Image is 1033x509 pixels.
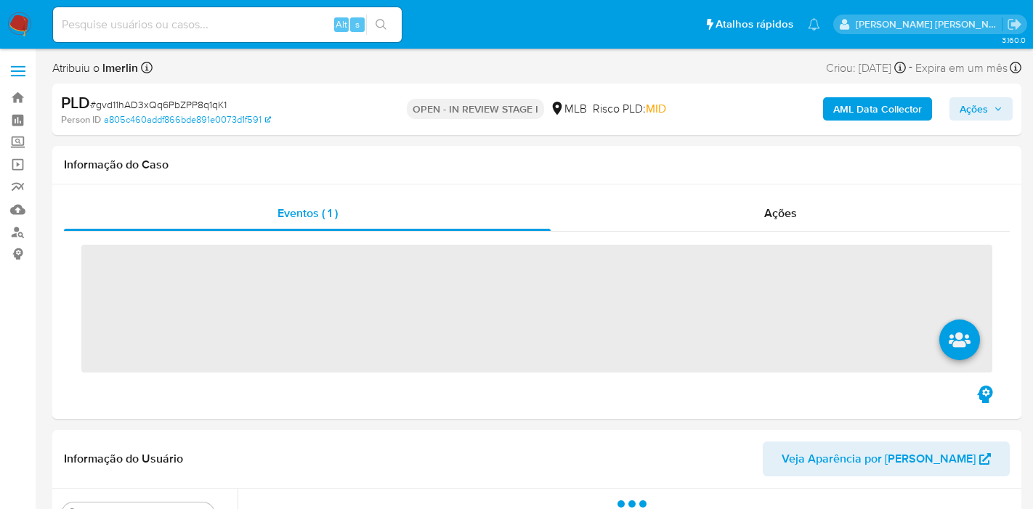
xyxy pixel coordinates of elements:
span: s [355,17,360,31]
h1: Informação do Usuário [64,452,183,466]
button: Veja Aparência por [PERSON_NAME] [763,441,1010,476]
span: Alt [336,17,347,31]
span: # gvd11hAD3xQq6PbZPP8q1qK1 [90,97,227,112]
span: Ações [764,205,797,221]
a: Sair [1007,17,1022,32]
span: Atribuiu o [52,60,138,76]
span: Veja Aparência por [PERSON_NAME] [782,441,976,476]
b: PLD [61,91,90,114]
a: a805c460addf866bde891e0073d1f591 [104,113,271,126]
button: AML Data Collector [823,97,932,121]
h1: Informação do Caso [64,158,1010,172]
button: Ações [949,97,1013,121]
b: lmerlin [100,60,138,76]
input: Pesquise usuários ou casos... [53,15,402,34]
div: Criou: [DATE] [826,58,906,78]
span: MID [646,100,666,117]
span: Eventos ( 1 ) [278,205,338,221]
span: Ações [960,97,988,121]
b: AML Data Collector [833,97,922,121]
span: Expira em um mês [915,60,1008,76]
p: leticia.merlin@mercadolivre.com [856,17,1002,31]
span: Risco PLD: [593,101,666,117]
b: Person ID [61,113,101,126]
span: - [909,58,912,78]
p: OPEN - IN REVIEW STAGE I [407,99,544,119]
a: Notificações [808,18,820,30]
div: MLB [550,101,587,117]
span: Atalhos rápidos [716,17,793,32]
span: ‌ [81,245,992,372]
button: search-icon [366,15,396,35]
